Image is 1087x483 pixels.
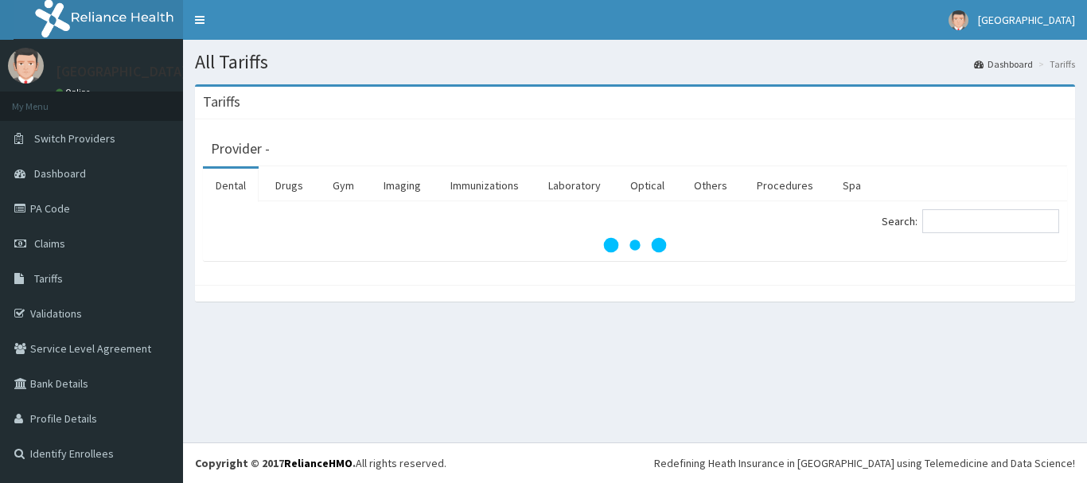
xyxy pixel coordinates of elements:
[438,169,532,202] a: Immunizations
[203,95,240,109] h3: Tariffs
[603,213,667,277] svg: audio-loading
[8,48,44,84] img: User Image
[56,87,94,98] a: Online
[34,166,86,181] span: Dashboard
[618,169,677,202] a: Optical
[371,169,434,202] a: Imaging
[183,442,1087,483] footer: All rights reserved.
[882,209,1059,233] label: Search:
[830,169,874,202] a: Spa
[922,209,1059,233] input: Search:
[195,52,1075,72] h1: All Tariffs
[56,64,187,79] p: [GEOGRAPHIC_DATA]
[195,456,356,470] strong: Copyright © 2017 .
[263,169,316,202] a: Drugs
[681,169,740,202] a: Others
[536,169,614,202] a: Laboratory
[974,57,1033,71] a: Dashboard
[744,169,826,202] a: Procedures
[211,142,270,156] h3: Provider -
[1034,57,1075,71] li: Tariffs
[34,271,63,286] span: Tariffs
[654,455,1075,471] div: Redefining Heath Insurance in [GEOGRAPHIC_DATA] using Telemedicine and Data Science!
[949,10,968,30] img: User Image
[34,236,65,251] span: Claims
[284,456,353,470] a: RelianceHMO
[320,169,367,202] a: Gym
[978,13,1075,27] span: [GEOGRAPHIC_DATA]
[34,131,115,146] span: Switch Providers
[203,169,259,202] a: Dental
